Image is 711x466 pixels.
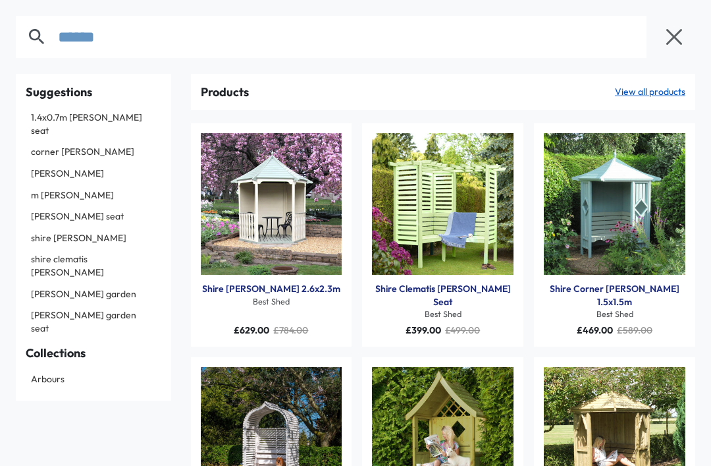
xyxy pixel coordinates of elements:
[406,324,441,336] span: £399.00
[544,133,685,275] img: Shire Corner Arbour 1.5x1.5m - Best Shed
[372,133,513,275] a: Products: Shire Clematis Arbour Seat
[26,229,161,248] a: shire [PERSON_NAME]
[26,164,161,184] a: [PERSON_NAME]
[617,324,652,336] span: £589.00
[26,207,161,227] a: [PERSON_NAME] seat
[273,324,308,336] span: £784.00
[26,250,161,282] a: shire clematis [PERSON_NAME]
[26,345,161,361] div: Collections
[202,283,340,296] a: Shire [PERSON_NAME] 2.6x2.3m
[615,86,685,99] a: View all products
[544,308,685,320] div: Best Shed
[201,133,342,275] img: Shire Arbour 2.6x2.3m - Best Shed
[234,324,269,336] span: £629.00
[544,133,685,275] a: Products: Shire Corner Arbour 1.5x1.5m
[26,285,161,305] a: [PERSON_NAME] garden
[544,283,685,308] div: Shire Corner Arbour 1.5x1.5m
[26,84,161,100] div: Suggestions
[26,186,161,206] a: m [PERSON_NAME]
[26,142,161,162] a: corner [PERSON_NAME]
[372,133,513,275] img: Shire Clematis Arbour Seat - Best Shed
[445,324,480,336] span: £499.00
[201,296,342,308] div: Best Shed
[26,370,161,390] a: Arbours
[201,283,342,296] div: Shire Arbour 2.6x2.3m
[201,133,342,275] a: Products: Shire Arbour 2.6x2.3m
[372,283,513,308] div: Shire Clematis Arbour Seat
[201,84,249,100] div: Products
[26,306,161,338] a: [PERSON_NAME] garden seat
[544,283,685,308] a: Shire Corner [PERSON_NAME] 1.5x1.5m
[577,324,613,336] span: £469.00
[372,283,513,308] a: Shire Clematis [PERSON_NAME] Seat
[26,108,161,140] a: 1.4x0.7m [PERSON_NAME] seat
[372,308,513,320] div: Best Shed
